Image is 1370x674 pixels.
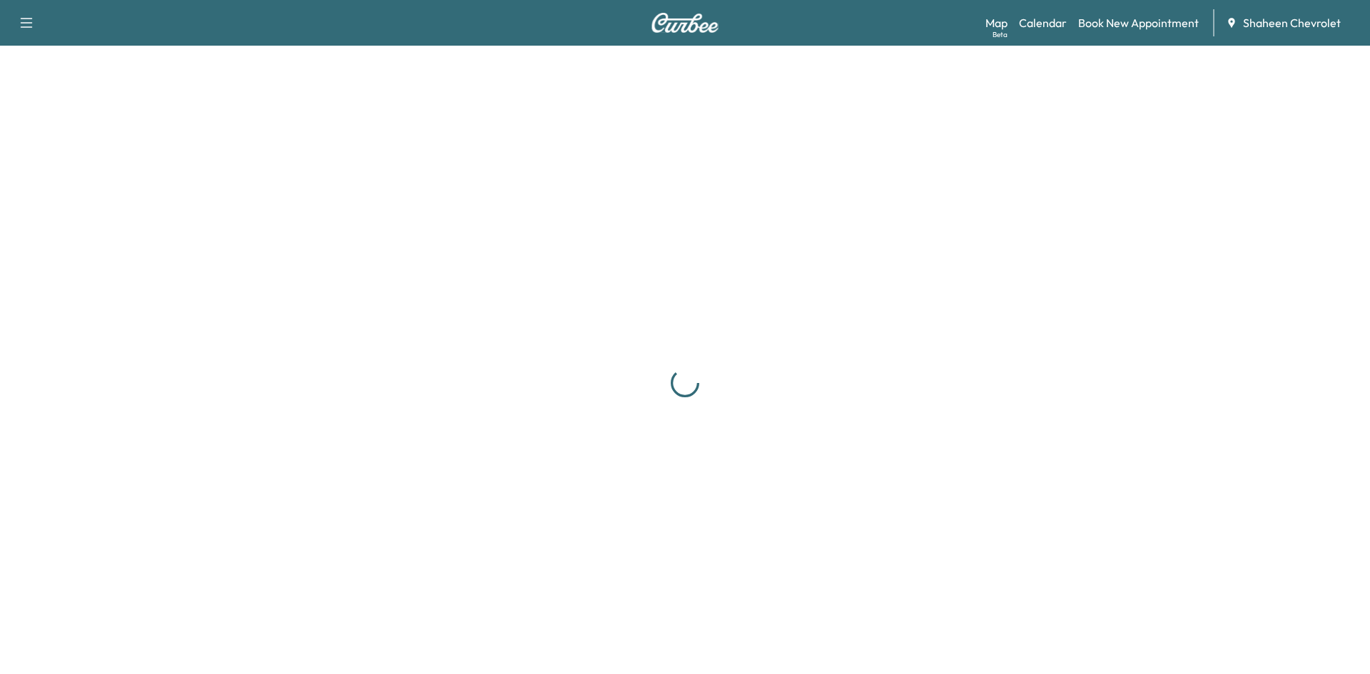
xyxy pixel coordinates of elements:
[1243,14,1341,31] span: Shaheen Chevrolet
[651,13,719,33] img: Curbee Logo
[1019,14,1067,31] a: Calendar
[985,14,1008,31] a: MapBeta
[1078,14,1199,31] a: Book New Appointment
[993,29,1008,40] div: Beta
